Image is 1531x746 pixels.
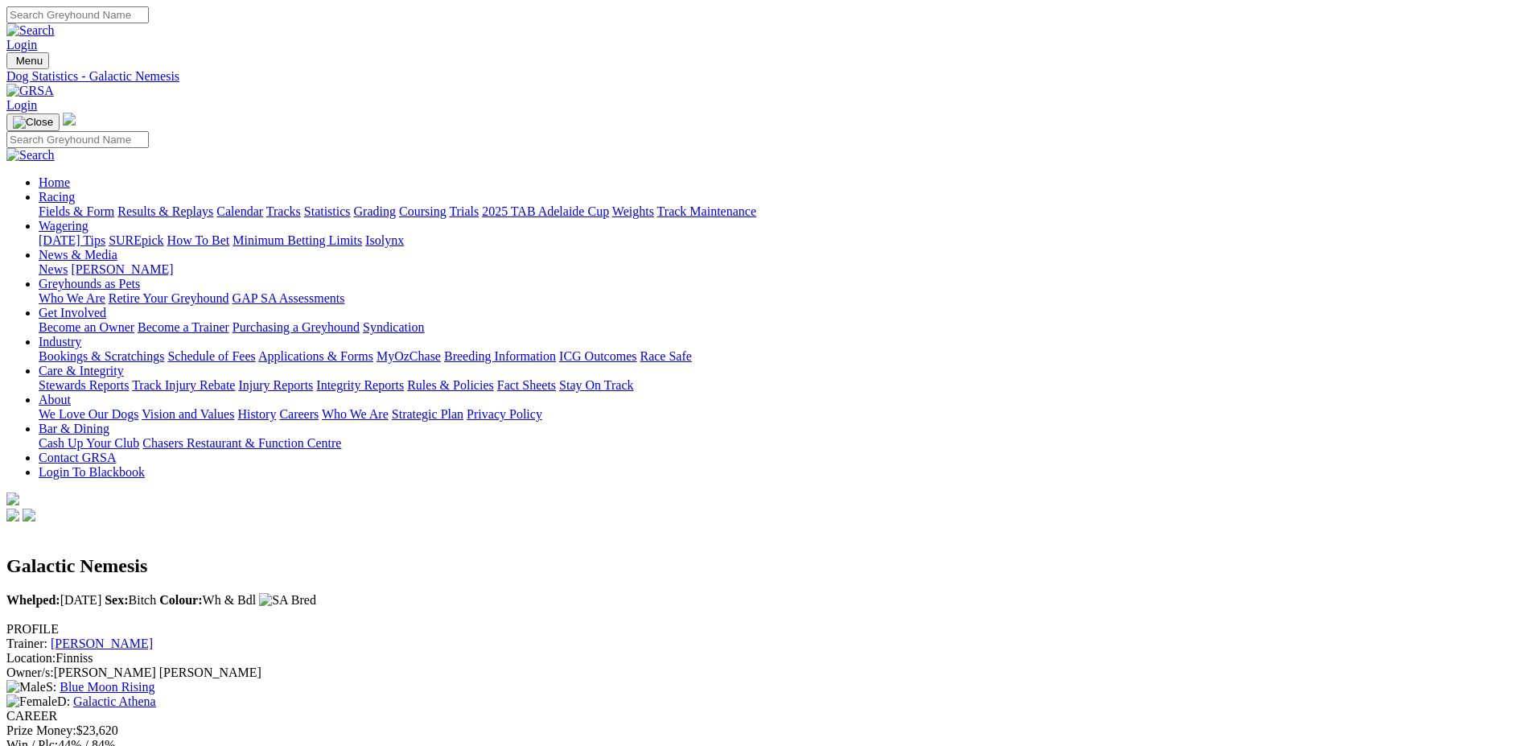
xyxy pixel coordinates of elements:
[238,378,313,392] a: Injury Reports
[6,723,1525,738] div: $23,620
[39,248,117,262] a: News & Media
[39,465,145,479] a: Login To Blackbook
[39,233,1525,248] div: Wagering
[73,694,156,708] a: Galactic Athena
[316,378,404,392] a: Integrity Reports
[39,451,116,464] a: Contact GRSA
[6,666,1525,680] div: [PERSON_NAME] [PERSON_NAME]
[39,349,164,363] a: Bookings & Scratchings
[39,364,124,377] a: Care & Integrity
[6,622,1525,637] div: PROFILE
[6,680,46,694] img: Male
[39,422,109,435] a: Bar & Dining
[657,204,756,218] a: Track Maintenance
[39,335,81,348] a: Industry
[39,262,68,276] a: News
[467,407,542,421] a: Privacy Policy
[266,204,301,218] a: Tracks
[6,680,56,694] span: S:
[233,291,345,305] a: GAP SA Assessments
[233,233,362,247] a: Minimum Betting Limits
[6,509,19,521] img: facebook.svg
[6,98,37,112] a: Login
[6,555,1525,577] h2: Galactic Nemesis
[237,407,276,421] a: History
[6,666,54,679] span: Owner/s:
[39,204,1525,219] div: Racing
[6,709,1525,723] div: CAREER
[233,320,360,334] a: Purchasing a Greyhound
[6,113,60,131] button: Toggle navigation
[6,131,149,148] input: Search
[159,593,256,607] span: Wh & Bdl
[322,407,389,421] a: Who We Are
[6,593,101,607] span: [DATE]
[39,306,106,319] a: Get Involved
[71,262,173,276] a: [PERSON_NAME]
[39,291,1525,306] div: Greyhounds as Pets
[6,694,57,709] img: Female
[105,593,128,607] b: Sex:
[497,378,556,392] a: Fact Sheets
[39,320,134,334] a: Become an Owner
[51,637,153,650] a: [PERSON_NAME]
[39,436,139,450] a: Cash Up Your Club
[39,407,138,421] a: We Love Our Dogs
[6,69,1525,84] a: Dog Statistics - Galactic Nemesis
[6,6,149,23] input: Search
[39,378,129,392] a: Stewards Reports
[132,378,235,392] a: Track Injury Rebate
[142,407,234,421] a: Vision and Values
[6,651,56,665] span: Location:
[13,116,53,129] img: Close
[23,509,35,521] img: twitter.svg
[39,277,140,291] a: Greyhounds as Pets
[39,204,114,218] a: Fields & Form
[109,233,163,247] a: SUREpick
[39,378,1525,393] div: Care & Integrity
[142,436,341,450] a: Chasers Restaurant & Function Centre
[279,407,319,421] a: Careers
[559,378,633,392] a: Stay On Track
[6,148,55,163] img: Search
[60,680,154,694] a: Blue Moon Rising
[39,393,71,406] a: About
[39,407,1525,422] div: About
[354,204,396,218] a: Grading
[39,233,105,247] a: [DATE] Tips
[167,233,230,247] a: How To Bet
[612,204,654,218] a: Weights
[444,349,556,363] a: Breeding Information
[6,694,70,708] span: D:
[6,651,1525,666] div: Finniss
[399,204,447,218] a: Coursing
[559,349,636,363] a: ICG Outcomes
[449,204,479,218] a: Trials
[63,113,76,126] img: logo-grsa-white.png
[39,349,1525,364] div: Industry
[117,204,213,218] a: Results & Replays
[39,262,1525,277] div: News & Media
[39,219,88,233] a: Wagering
[363,320,424,334] a: Syndication
[258,349,373,363] a: Applications & Forms
[377,349,441,363] a: MyOzChase
[6,52,49,69] button: Toggle navigation
[39,175,70,189] a: Home
[39,436,1525,451] div: Bar & Dining
[105,593,156,607] span: Bitch
[39,291,105,305] a: Who We Are
[304,204,351,218] a: Statistics
[167,349,255,363] a: Schedule of Fees
[6,38,37,52] a: Login
[216,204,263,218] a: Calendar
[6,593,60,607] b: Whelped:
[39,320,1525,335] div: Get Involved
[365,233,404,247] a: Isolynx
[640,349,691,363] a: Race Safe
[6,723,76,737] span: Prize Money:
[159,593,202,607] b: Colour:
[392,407,463,421] a: Strategic Plan
[138,320,229,334] a: Become a Trainer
